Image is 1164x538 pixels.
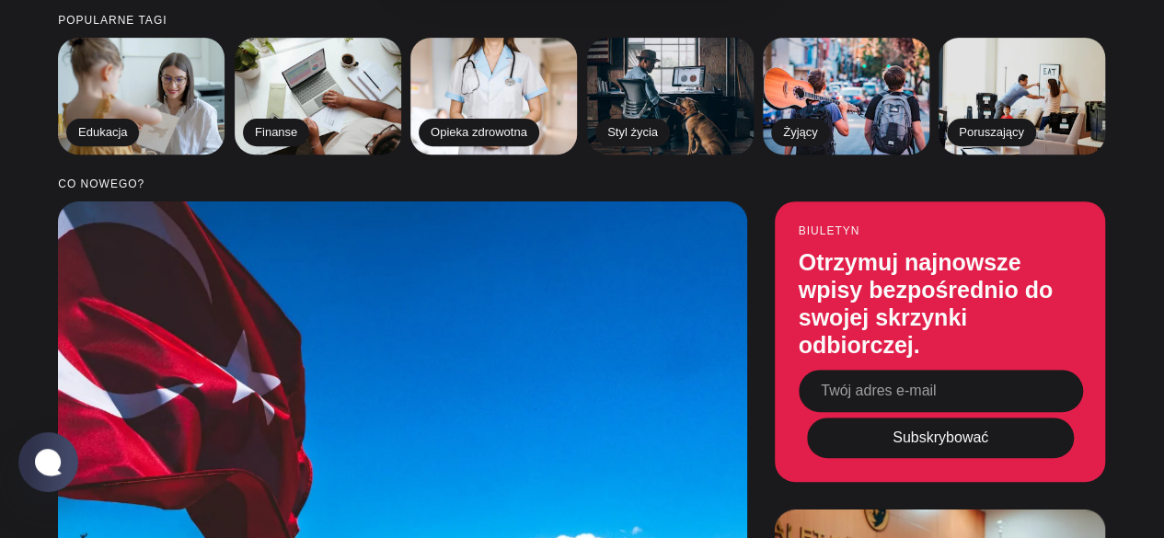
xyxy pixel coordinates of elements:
font: Co nowego? [58,177,144,190]
font: Żyjący [783,125,818,139]
a: Styl życia [587,38,754,155]
font: Biuletyn [799,224,860,237]
font: Edukacja [78,125,127,139]
a: Żyjący [763,38,929,155]
input: Twój adres e-mail [799,370,1083,412]
font: Popularne tagi [58,14,167,27]
a: Finanse [235,38,401,155]
font: Styl życia [607,125,658,139]
a: Poruszający [939,38,1105,155]
a: Edukacja [58,38,225,155]
button: Subskrybować [807,418,1074,458]
font: Otrzymuj najnowsze wpisy bezpośrednio do swojej skrzynki odbiorczej. [799,250,1053,359]
a: Opieka zdrowotna [410,38,577,155]
font: Finanse [255,125,297,139]
font: Opieka zdrowotna [431,125,527,139]
font: Subskrybować [893,429,988,445]
font: Poruszający [959,125,1024,139]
